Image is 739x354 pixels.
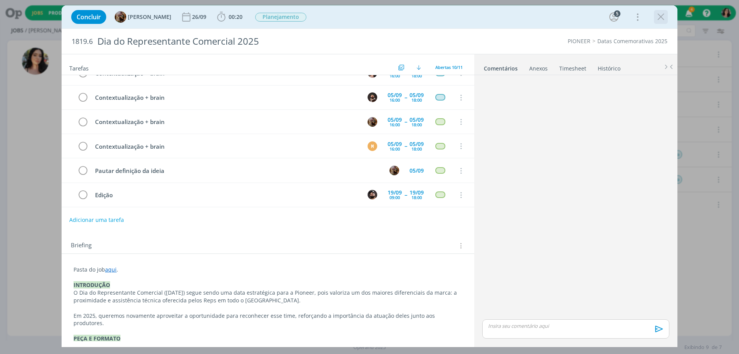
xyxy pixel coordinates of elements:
button: D [366,92,378,103]
div: dialog [62,5,677,347]
div: 05/09 [410,92,424,98]
div: 16:00 [390,98,400,102]
div: 16:00 [390,147,400,151]
img: arrow-down.svg [416,65,421,70]
div: Edição [92,190,360,200]
strong: PEÇA E FORMATO [74,335,120,342]
div: 05/09 [410,141,424,147]
div: 16:00 [390,74,400,78]
div: Contextualização + brain [92,117,360,127]
img: A [390,166,399,175]
span: -- [405,95,407,100]
span: 00:20 [229,13,242,20]
div: 18:00 [411,147,422,151]
div: Contextualização + brain [92,142,360,151]
span: Abertas 10/11 [435,64,463,70]
a: aqui [105,266,117,273]
span: Tarefas [69,63,89,72]
button: Planejamento [255,12,307,22]
div: 5 [614,10,620,17]
div: 09:00 [390,195,400,200]
img: A [115,11,126,23]
div: 19/09 [410,190,424,195]
div: 18:00 [411,74,422,78]
span: -- [405,143,407,149]
a: Datas Comemorativas 2025 [597,37,667,45]
span: [PERSON_NAME] [128,14,171,20]
button: 00:20 [215,11,244,23]
button: A [388,165,400,176]
button: A [366,116,378,128]
button: Concluir [71,10,106,24]
div: 18:00 [411,122,422,127]
span: -- [405,70,407,75]
div: 18:00 [411,195,422,200]
div: 05/09 [388,141,402,147]
p: Pasta do job . [74,266,462,273]
p: Em 2025, queremos novamente aproveitar a oportunidade para reconhecer esse time, reforçando a imp... [74,312,462,327]
span: Planejamento [255,13,306,22]
div: Contextualização + brain [92,93,360,102]
div: 26/09 [192,14,208,20]
span: 1819.6 [72,37,93,46]
img: B [368,190,377,200]
a: Histórico [597,61,621,72]
span: Concluir [77,14,101,20]
button: B [366,189,378,201]
strong: INTRODUÇÃO [74,281,110,289]
a: Timesheet [559,61,587,72]
span: -- [405,192,407,198]
div: 05/09 [410,168,424,173]
span: Briefing [71,241,92,251]
div: M [368,141,377,151]
div: Dia do Representante Comercial 2025 [94,32,416,51]
div: 16:00 [390,122,400,127]
div: Anexos [529,65,548,72]
button: M [366,140,378,152]
a: Comentários [483,61,518,72]
div: 18:00 [411,98,422,102]
span: -- [405,119,407,124]
button: A[PERSON_NAME] [115,11,171,23]
p: O Dia do Representante Comercial ([DATE]) segue sendo uma data estratégica para a Pioneer, pois v... [74,289,462,304]
button: Adicionar uma tarefa [69,213,124,227]
img: D [368,92,377,102]
div: 05/09 [388,92,402,98]
a: PIONEER [568,37,590,45]
button: 5 [608,11,620,23]
div: Pautar definição da ideia [92,166,382,176]
div: 05/09 [410,117,424,122]
img: A [368,117,377,127]
div: 19/09 [388,190,402,195]
div: 05/09 [388,117,402,122]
